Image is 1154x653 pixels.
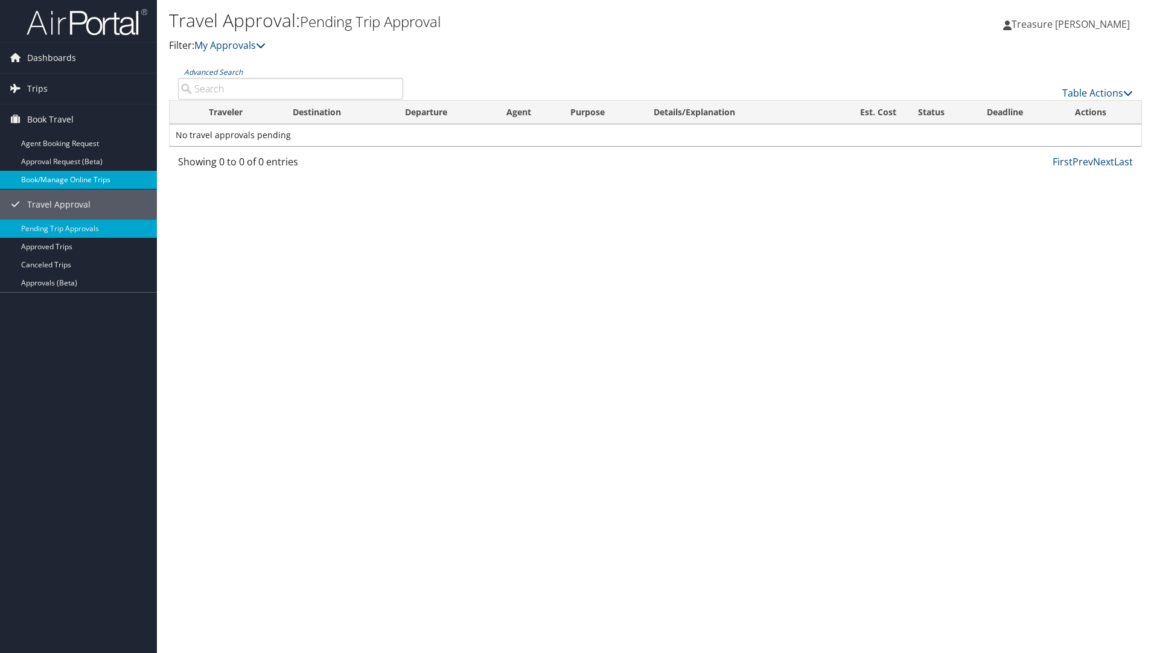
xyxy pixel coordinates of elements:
p: Filter: [169,38,818,54]
th: Departure: activate to sort column ascending [394,101,496,124]
h1: Travel Approval: [169,8,818,33]
th: Agent [496,101,560,124]
a: My Approvals [194,39,266,52]
th: Status: activate to sort column ascending [907,101,975,124]
a: Prev [1073,155,1093,168]
a: First [1053,155,1073,168]
div: Showing 0 to 0 of 0 entries [178,154,403,175]
a: Next [1093,155,1114,168]
a: Advanced Search [184,67,243,77]
th: Details/Explanation [643,101,822,124]
th: Est. Cost: activate to sort column ascending [822,101,908,124]
span: Book Travel [27,104,74,135]
a: Last [1114,155,1133,168]
th: Actions [1064,101,1141,124]
span: Dashboards [27,43,76,73]
span: Travel Approval [27,190,91,220]
a: Table Actions [1062,86,1133,100]
img: airportal-logo.png [27,8,147,36]
small: Pending Trip Approval [300,11,441,31]
a: Treasure [PERSON_NAME] [1003,6,1142,42]
th: Traveler: activate to sort column ascending [198,101,282,124]
th: Deadline: activate to sort column descending [976,101,1065,124]
th: Destination: activate to sort column ascending [282,101,394,124]
span: Trips [27,74,48,104]
td: No travel approvals pending [170,124,1141,146]
span: Treasure [PERSON_NAME] [1012,18,1130,31]
input: Advanced Search [178,78,403,100]
th: Purpose [559,101,643,124]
